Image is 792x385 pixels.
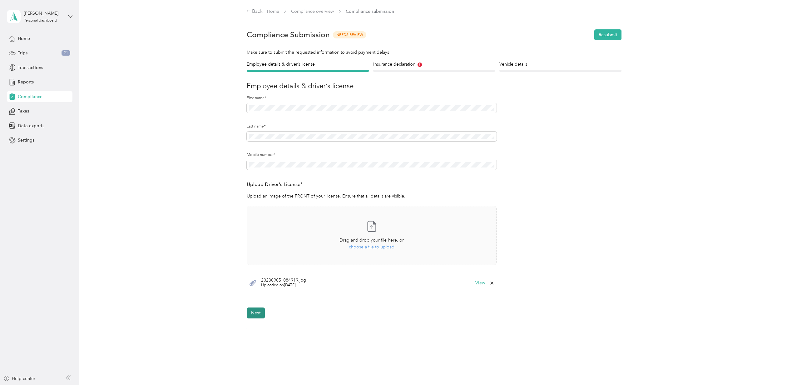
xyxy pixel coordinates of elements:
[261,282,306,288] span: Uploaded on [DATE]
[24,19,57,22] div: Personal dashboard
[247,81,621,91] h3: Employee details & driver’s license
[18,50,27,56] span: Trips
[18,79,34,85] span: Reports
[247,152,497,158] label: Mobile number*
[499,61,621,67] h4: Vehicle details
[247,307,265,318] button: Next
[594,29,621,40] button: Resubmit
[62,50,70,56] span: 21
[24,10,63,17] div: [PERSON_NAME]
[18,93,42,100] span: Compliance
[18,122,44,129] span: Data exports
[349,244,394,250] span: choose a file to upload
[247,181,497,188] h3: Upload Driver's License*
[339,237,404,243] span: Drag and drop your file here, or
[333,31,366,38] span: Needs Review
[373,61,495,67] h4: Insurance declaration
[247,95,497,101] label: First name*
[3,375,35,382] button: Help center
[267,9,279,14] a: Home
[757,350,792,385] iframe: Everlance-gr Chat Button Frame
[247,30,330,39] h1: Compliance Submission
[18,137,34,143] span: Settings
[247,8,263,15] div: Back
[346,8,394,15] span: Compliance submission
[261,278,306,282] span: 20230905_084919.jpg
[291,9,334,14] a: Compliance overview
[18,64,43,71] span: Transactions
[247,61,369,67] h4: Employee details & driver’s license
[247,49,621,56] div: Make sure to submit the requested information to avoid payment delays
[247,124,497,129] label: Last name*
[247,193,497,199] p: Upload an image of the FRONT of your license. Ensure that all details are visible.
[18,35,30,42] span: Home
[18,108,29,114] span: Taxes
[475,281,485,285] button: View
[247,206,496,265] span: Drag and drop your file here, orchoose a file to upload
